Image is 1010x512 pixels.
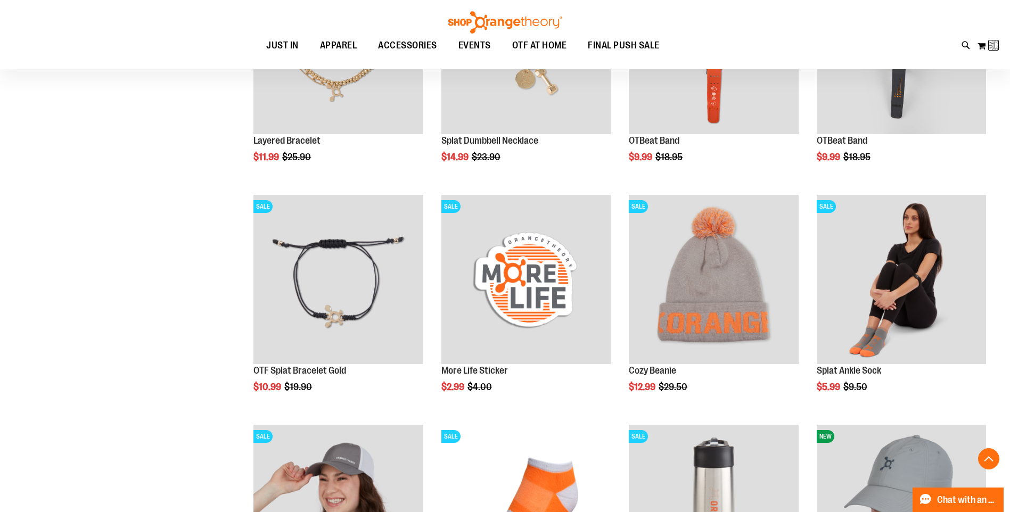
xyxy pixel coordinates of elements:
img: Main view of OTF Cozy Scarf Grey [629,195,798,364]
img: Product image for Splat Bracelet Gold [253,195,423,364]
a: Product image for Splat Ankle SockSALE [817,195,986,366]
a: Layered Bracelet [253,135,321,146]
span: SALE [253,200,273,213]
img: Loading... [989,39,1001,52]
span: $11.99 [253,152,281,162]
a: OTBeat Band [629,135,679,146]
a: More Life Sticker [441,365,508,376]
a: Main view of OTF Cozy Scarf GreySALE [629,195,798,366]
img: Shop Orangetheory [447,11,564,34]
span: $18.95 [655,152,684,162]
span: $9.50 [843,382,869,392]
span: SALE [629,200,648,213]
button: Chat with an Expert [913,488,1004,512]
span: FINAL PUSH SALE [588,34,660,57]
span: $12.99 [629,382,657,392]
span: EVENTS [458,34,491,57]
a: Product image for Splat Bracelet GoldSALE [253,195,423,366]
div: product [811,189,991,419]
a: Splat Dumbbell Necklace [441,135,538,146]
span: $23.90 [472,152,502,162]
span: SALE [441,200,461,213]
span: $18.95 [843,152,872,162]
span: $25.90 [282,152,313,162]
span: SALE [441,430,461,443]
span: $9.99 [817,152,842,162]
span: $10.99 [253,382,283,392]
button: Loading... [977,37,999,54]
span: ACCESSORIES [378,34,437,57]
span: NEW [817,430,834,443]
span: OTF AT HOME [512,34,567,57]
a: OTBeat Band [817,135,867,146]
span: $9.99 [629,152,654,162]
div: product [248,189,428,419]
img: Product image for More Life Sticker [441,195,611,364]
span: $29.50 [659,382,689,392]
span: SALE [629,430,648,443]
span: $14.99 [441,152,470,162]
span: SALE [817,200,836,213]
button: Back To Top [978,448,999,469]
span: $19.90 [284,382,314,392]
div: product [436,189,616,419]
a: Splat Ankle Sock [817,365,881,376]
span: $4.00 [467,382,494,392]
a: Product image for More Life StickerSALE [441,195,611,366]
span: JUST IN [266,34,299,57]
span: $2.99 [441,382,466,392]
a: Cozy Beanie [629,365,676,376]
img: Product image for Splat Ankle Sock [817,195,986,364]
span: SALE [253,430,273,443]
span: APPAREL [320,34,357,57]
a: OTF Splat Bracelet Gold [253,365,346,376]
span: $5.99 [817,382,842,392]
div: product [623,189,803,419]
span: Chat with an Expert [937,495,997,505]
